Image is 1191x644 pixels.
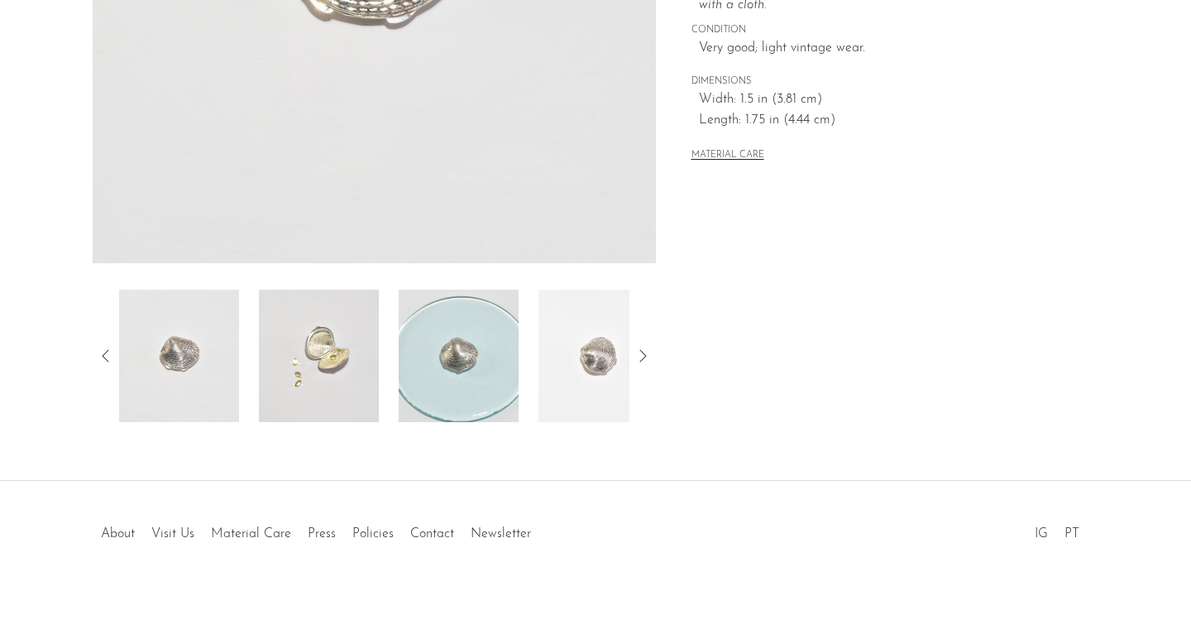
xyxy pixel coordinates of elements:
img: Clam Shell Pill Box [119,290,239,422]
span: DIMENSIONS [691,74,1064,89]
a: PT [1064,527,1079,541]
a: Visit Us [151,527,194,541]
a: Policies [352,527,394,541]
a: About [101,527,135,541]
button: MATERIAL CARE [691,150,764,162]
ul: Quick links [93,514,539,545]
span: CONDITION [691,23,1064,38]
span: Length: 1.75 in (4.44 cm) [699,110,1064,132]
img: Clam Shell Pill Box [259,290,379,422]
ul: Social Medias [1026,514,1088,545]
span: Very good; light vintage wear. [699,38,1064,60]
a: Material Care [211,527,291,541]
img: Clam Shell Pill Box [399,290,519,422]
img: Clam Shell Pill Box [538,290,658,422]
a: IG [1035,527,1048,541]
span: Width: 1.5 in (3.81 cm) [699,89,1064,111]
a: Contact [410,527,454,541]
a: Press [308,527,336,541]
